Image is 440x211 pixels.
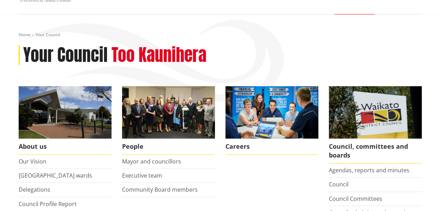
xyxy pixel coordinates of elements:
a: Careers [225,86,318,155]
img: Waikato-District-Council-sign [329,86,422,139]
span: Council, committees and boards [329,139,422,164]
a: [GEOGRAPHIC_DATA] wards [19,172,92,179]
a: Delegations [19,186,50,193]
span: People [122,139,215,155]
a: 2022 Council People [122,86,215,155]
a: Our Vision [19,158,46,165]
a: Community Board members [122,186,198,193]
span: Careers [225,139,318,155]
a: WDC Building 0015 About us [19,86,111,155]
a: Agendas, reports and minutes [329,166,409,174]
a: Home [19,32,31,38]
a: Council Profile Report [19,200,77,208]
a: Waikato-District-Council-sign Council, committees and boards [329,86,422,164]
span: About us [19,139,111,155]
h1: Your Council [23,45,108,65]
a: Mayor and councillors [122,158,181,165]
a: Council Committees [329,195,382,203]
h2: Too Kaunihera [111,45,206,65]
a: Council [329,180,349,188]
span: Your Council [36,32,60,38]
img: WDC Building 0015 [19,86,111,139]
img: Office staff in meeting - Career page [225,86,318,139]
nav: breadcrumb [19,32,422,38]
a: Executive team [122,172,162,179]
img: 2022 Council [122,86,215,139]
iframe: Messenger Launcher [408,181,433,207]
